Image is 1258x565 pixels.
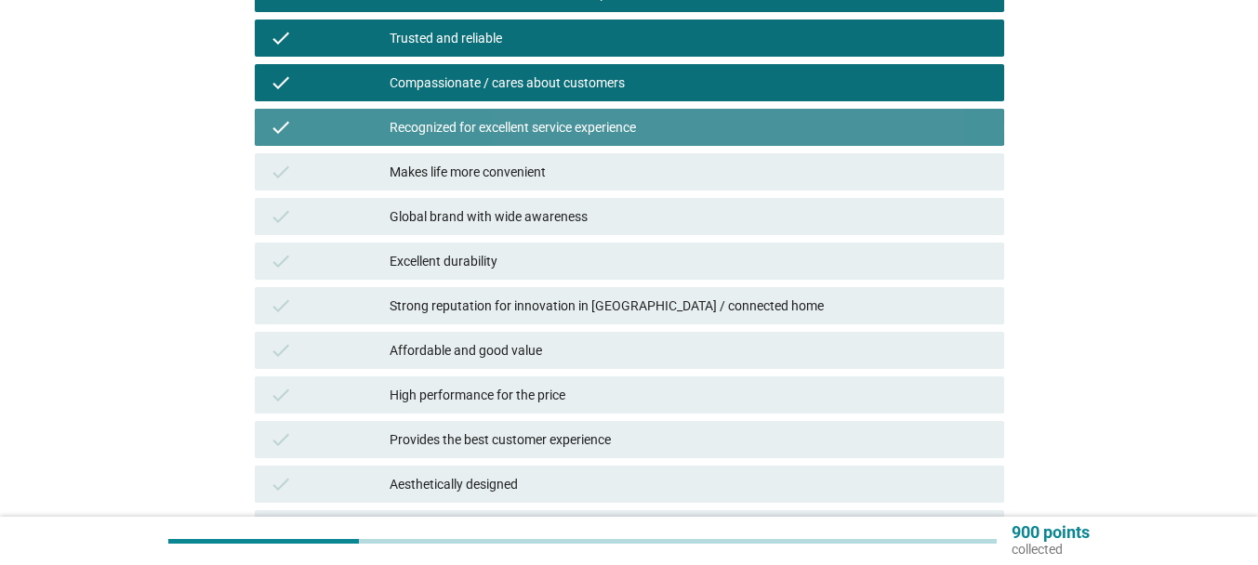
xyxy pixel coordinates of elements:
[390,473,989,495] div: Aesthetically designed
[270,72,292,94] i: check
[390,116,989,138] div: Recognized for excellent service experience
[390,161,989,183] div: Makes life more convenient
[270,250,292,272] i: check
[1012,541,1090,558] p: collected
[390,27,989,49] div: Trusted and reliable
[270,205,292,228] i: check
[390,72,989,94] div: Compassionate / cares about customers
[270,161,292,183] i: check
[270,473,292,495] i: check
[270,27,292,49] i: check
[390,250,989,272] div: Excellent durability
[270,384,292,406] i: check
[390,205,989,228] div: Global brand with wide awareness
[390,339,989,361] div: Affordable and good value
[270,295,292,317] i: check
[390,384,989,406] div: High performance for the price
[270,428,292,451] i: check
[1012,524,1090,541] p: 900 points
[270,339,292,361] i: check
[270,116,292,138] i: check
[390,295,989,317] div: Strong reputation for innovation in [GEOGRAPHIC_DATA] / connected home
[390,428,989,451] div: Provides the best customer experience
